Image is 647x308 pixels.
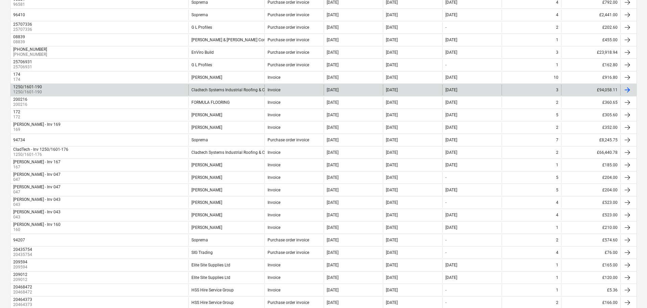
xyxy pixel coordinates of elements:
div: [DATE] [386,113,398,117]
div: Invoice [268,188,280,192]
div: [PERSON_NAME] [191,213,222,217]
div: £76.00 [561,247,620,258]
p: 1250/1601-176 [13,152,70,158]
div: [DATE] [327,125,339,130]
div: Purchase order invoice [268,238,309,242]
div: 25707336 [13,22,32,27]
div: 1 [556,275,558,280]
div: [DATE] [445,38,457,42]
div: [DATE] [386,13,398,17]
div: - [445,288,446,292]
div: Soprema [191,238,208,242]
div: [DATE] [386,88,398,92]
div: SIG Trading [191,250,213,255]
div: 25706931 [13,60,32,64]
p: 169 [13,127,62,133]
div: - [445,238,446,242]
div: [DATE] [327,150,339,155]
div: [DATE] [386,188,398,192]
div: 94207 [13,238,25,242]
div: [PERSON_NAME] - Inv 047 [13,172,61,177]
div: [DATE] [445,125,457,130]
div: [DATE] [327,263,339,267]
div: Purchase order invoice [268,25,309,30]
div: Invoice [268,288,280,292]
div: [DATE] [386,250,398,255]
p: 1250/1601-190 [13,89,43,95]
div: [DATE] [386,225,398,230]
div: [PERSON_NAME] [191,200,222,205]
div: £305.60 [561,110,620,120]
div: £8,245.75 [561,135,620,145]
div: [DATE] [445,213,457,217]
div: [DATE] [445,188,457,192]
div: 2 [556,25,558,30]
div: G L Profiles [191,25,212,30]
p: 96581 [13,2,26,7]
div: [DATE] [445,113,457,117]
div: £185.00 [561,160,620,170]
div: Purchase order invoice [268,300,309,305]
div: 4 [556,200,558,205]
div: Soprema [191,138,208,142]
div: [DATE] [386,175,398,180]
div: 209594 [13,260,27,264]
div: £204.00 [561,185,620,195]
div: [DATE] [386,238,398,242]
div: [DATE] [327,288,339,292]
div: 5 [556,188,558,192]
div: [DATE] [445,75,457,80]
div: [DATE] [445,13,457,17]
div: 2 [556,100,558,105]
div: [PERSON_NAME] - Inv 160 [13,222,61,227]
p: 174 [13,77,22,82]
div: 1 [556,225,558,230]
p: 20468472 [13,289,33,295]
div: Chat Widget [613,276,647,308]
div: £165.00 [561,260,620,270]
div: [PERSON_NAME] [191,225,222,230]
div: [DATE] [327,250,339,255]
div: [DATE] [386,150,398,155]
div: £204.00 [561,172,620,183]
div: £94,058.11 [561,85,620,95]
div: [PERSON_NAME] - Inv 169 [13,122,61,127]
div: 7 [556,138,558,142]
div: [DATE] [386,75,398,80]
div: [DATE] [445,163,457,167]
div: Invoice [268,175,280,180]
div: [DATE] [445,88,457,92]
div: £202.60 [561,22,620,33]
div: - [445,200,446,205]
div: [DATE] [386,138,398,142]
div: [DATE] [386,125,398,130]
div: [DATE] [445,263,457,267]
div: FORMULA FLOORING [191,100,230,105]
div: Purchase order invoice [268,13,309,17]
div: 1 [556,163,558,167]
div: 1 [556,263,558,267]
div: [DATE] [327,63,339,67]
div: [DATE] [386,200,398,205]
div: [DATE] [327,188,339,192]
div: [DATE] [327,88,339,92]
div: 2 [556,238,558,242]
div: [DATE] [327,200,339,205]
div: Cladtech Systems Industrial Roofing & Cladding [191,88,279,92]
p: 200216 [13,102,29,108]
div: Cladtech Systems Industrial Roofing & Cladding [191,150,279,155]
div: [PHONE_NUMBER] [13,47,47,52]
div: [PERSON_NAME] [191,75,222,80]
p: 25706931 [13,64,33,70]
div: 1 [556,63,558,67]
div: [DATE] [327,75,339,80]
div: 172 [13,110,20,114]
div: £66,440.78 [561,147,620,158]
div: HSS Hire Service Group [191,288,234,292]
div: [DATE] [445,100,457,105]
div: G L Profiles [191,63,212,67]
div: CladTech - Inv 1250/1601-176 [13,147,68,152]
div: £166.00 [561,297,620,308]
div: Invoice [268,125,280,130]
div: £523.00 [561,197,620,208]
